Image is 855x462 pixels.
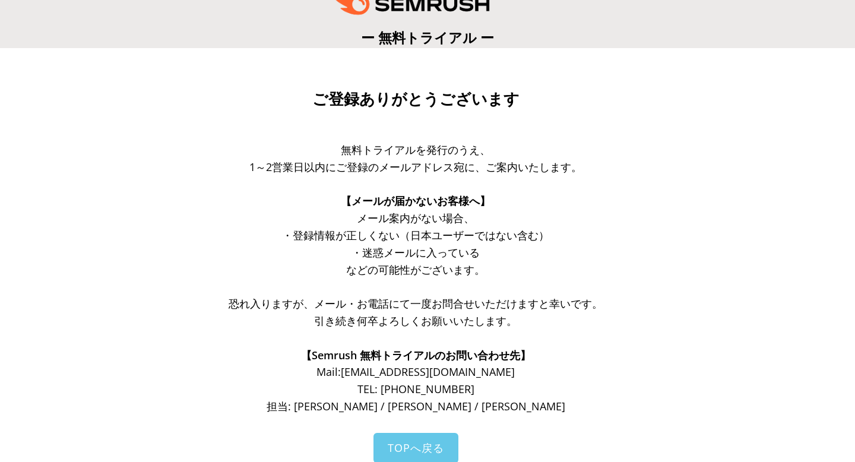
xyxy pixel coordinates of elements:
span: ー 無料トライアル ー [361,28,494,47]
span: TEL: [PHONE_NUMBER] [357,382,474,396]
span: 【メールが届かないお客様へ】 [341,194,490,208]
span: ・登録情報が正しくない（日本ユーザーではない含む） [282,228,549,242]
span: 無料トライアルを発行のうえ、 [341,143,490,157]
span: 引き続き何卒よろしくお願いいたします。 [314,314,517,328]
span: 【Semrush 無料トライアルのお問い合わせ先】 [301,348,531,362]
span: TOPへ戻る [388,441,444,455]
span: 恐れ入りますが、メール・お電話にて一度お問合せいただけますと幸いです。 [229,296,603,311]
span: メール案内がない場合、 [357,211,474,225]
span: 1～2営業日以内にご登録のメールアドレス宛に、ご案内いたします。 [249,160,582,174]
span: Mail: [EMAIL_ADDRESS][DOMAIN_NAME] [316,365,515,379]
span: 担当: [PERSON_NAME] / [PERSON_NAME] / [PERSON_NAME] [267,399,565,413]
span: などの可能性がございます。 [346,262,485,277]
span: ご登録ありがとうございます [312,90,520,108]
span: ・迷惑メールに入っている [351,245,480,260]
